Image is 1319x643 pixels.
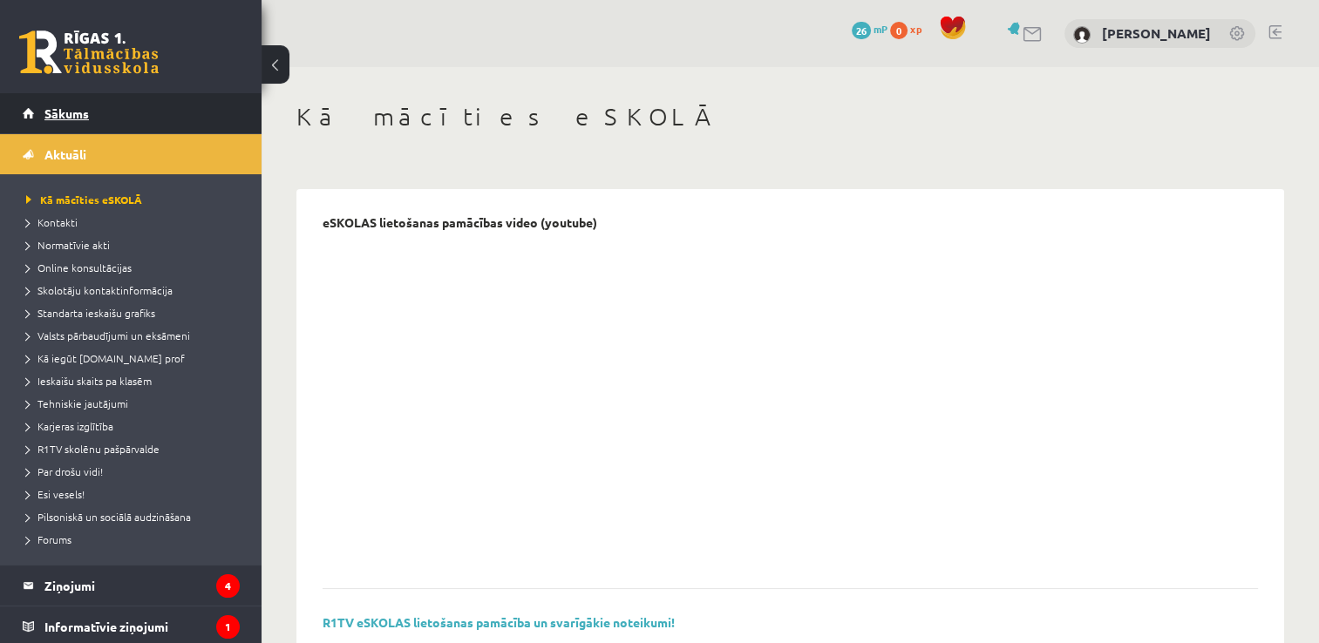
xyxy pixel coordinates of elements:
[296,102,1284,132] h1: Kā mācīties eSKOLĀ
[26,193,142,206] span: Kā mācīties eSKOLĀ
[910,22,921,36] span: xp
[852,22,871,39] span: 26
[26,442,160,456] span: R1TV skolēnu pašpārvalde
[26,260,244,275] a: Online konsultācijas
[23,93,240,133] a: Sākums
[26,215,78,229] span: Kontakti
[26,486,244,502] a: Esi vesels!
[216,574,240,598] i: 4
[26,238,110,252] span: Normatīvie akti
[26,441,244,457] a: R1TV skolēnu pašpārvalde
[26,328,244,343] a: Valsts pārbaudījumi un eksāmeni
[26,510,191,524] span: Pilsoniskā un sociālā audzināšana
[19,30,159,74] a: Rīgas 1. Tālmācības vidusskola
[26,350,244,366] a: Kā iegūt [DOMAIN_NAME] prof
[26,282,244,298] a: Skolotāju kontaktinformācija
[323,215,597,230] p: eSKOLAS lietošanas pamācības video (youtube)
[26,283,173,297] span: Skolotāju kontaktinformācija
[44,146,86,162] span: Aktuāli
[26,351,185,365] span: Kā iegūt [DOMAIN_NAME] prof
[852,22,887,36] a: 26 mP
[26,237,244,253] a: Normatīvie akti
[216,615,240,639] i: 1
[26,192,244,207] a: Kā mācīties eSKOLĀ
[26,532,71,546] span: Forums
[26,328,190,342] span: Valsts pārbaudījumi un eksāmeni
[26,531,244,547] a: Forums
[323,614,675,630] a: R1TV eSKOLAS lietošanas pamācība un svarīgākie noteikumi!
[26,214,244,230] a: Kontakti
[26,373,244,389] a: Ieskaišu skaits pa klasēm
[26,261,132,274] span: Online konsultācijas
[26,464,244,479] a: Par drošu vidi!
[26,464,103,478] span: Par drošu vidi!
[26,487,85,501] span: Esi vesels!
[890,22,930,36] a: 0 xp
[1102,24,1211,42] a: [PERSON_NAME]
[44,105,89,121] span: Sākums
[26,396,128,410] span: Tehniskie jautājumi
[26,305,244,321] a: Standarta ieskaišu grafiks
[26,396,244,411] a: Tehniskie jautājumi
[26,509,244,525] a: Pilsoniskā un sociālā audzināšana
[26,419,113,433] span: Karjeras izglītība
[1073,26,1091,44] img: Ivanda Kokina
[890,22,908,39] span: 0
[874,22,887,36] span: mP
[26,306,155,320] span: Standarta ieskaišu grafiks
[23,565,240,606] a: Ziņojumi4
[26,374,152,388] span: Ieskaišu skaits pa klasēm
[23,134,240,174] a: Aktuāli
[26,418,244,434] a: Karjeras izglītība
[44,565,240,606] legend: Ziņojumi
